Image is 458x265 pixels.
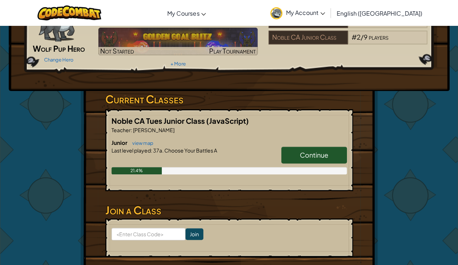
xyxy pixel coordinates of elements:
[361,33,364,41] span: /
[105,91,353,107] h3: Current Classes
[270,7,282,19] img: avatar
[369,33,388,41] span: players
[100,47,134,55] span: Not Started
[111,116,206,125] span: Noble CA Tues Junior Class
[111,127,131,133] span: Teacher
[98,28,258,55] a: Not StartedPlay Tournament
[267,1,329,24] a: My Account
[333,3,426,23] a: English ([GEOGRAPHIC_DATA])
[364,33,368,41] span: 9
[111,147,151,154] span: Last level played
[111,167,162,174] div: 21.4%
[286,9,325,16] span: My Account
[269,37,428,46] a: Noble CA Junior Class#2/9players
[98,28,258,55] img: Golden Goal
[357,33,361,41] span: 2
[164,3,210,23] a: My Courses
[44,57,74,63] a: Change Hero
[209,47,256,55] span: Play Tournament
[269,31,348,44] div: Noble CA Junior Class
[300,151,328,159] span: Continue
[131,127,132,133] span: :
[129,140,153,146] a: view map
[206,116,249,125] span: (JavaScript)
[170,61,185,67] a: + More
[111,228,185,240] input: <Enter Class Code>
[38,5,101,20] img: CodeCombat logo
[111,139,129,146] span: Junior
[352,33,357,41] span: #
[167,9,199,17] span: My Courses
[33,43,85,54] span: Wolf Pup Hero
[152,147,164,154] span: 37a.
[185,228,203,240] input: Join
[151,147,152,154] span: :
[164,147,217,154] span: Choose Your Battles A
[105,202,353,218] h3: Join a Class
[337,9,422,17] span: English ([GEOGRAPHIC_DATA])
[132,127,175,133] span: [PERSON_NAME]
